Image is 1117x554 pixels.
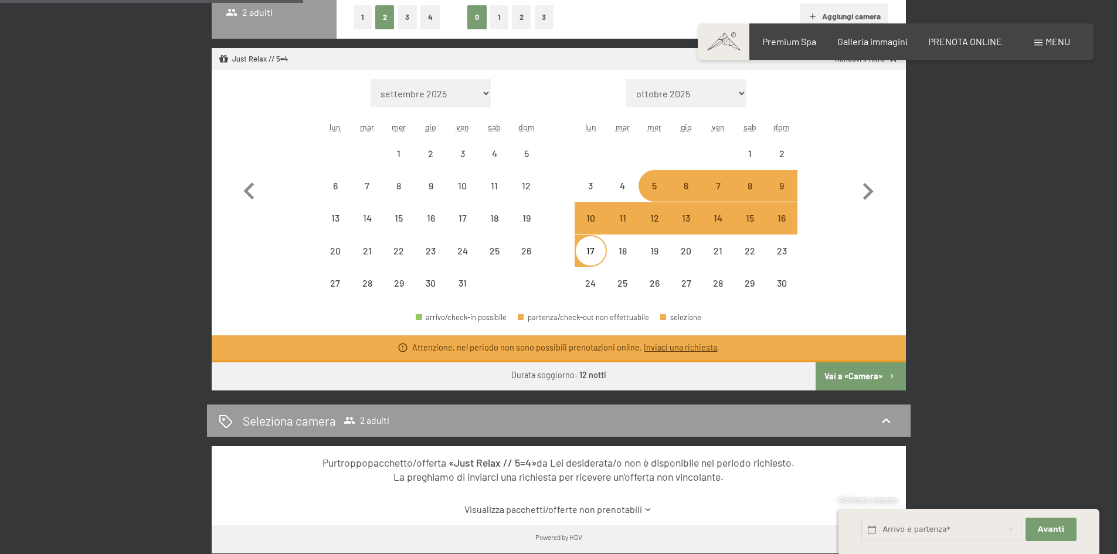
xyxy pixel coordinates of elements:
span: Menu [1045,36,1070,47]
button: 1 [490,5,508,29]
div: 27 [321,278,350,308]
div: 29 [735,278,765,308]
div: Tue Nov 25 2025 [607,267,639,299]
div: Fri Nov 28 2025 [702,267,734,299]
div: arrivo/check-in non effettuabile [351,235,383,267]
div: Thu Oct 09 2025 [415,170,447,202]
div: arrivo/check-in non effettuabile [702,267,734,299]
div: Sat Nov 08 2025 [734,170,766,202]
div: arrivo/check-in non effettuabile [415,138,447,169]
div: 8 [735,181,765,210]
div: Durata soggiorno: [511,369,606,381]
div: 23 [767,246,796,276]
div: arrivo/check-in non effettuabile [734,202,766,234]
div: 20 [671,246,701,276]
div: arrivo/check-in non effettuabile [575,202,606,234]
a: Inviaci una richiesta [644,342,717,352]
div: arrivo/check-in non effettuabile [383,138,415,169]
div: arrivo/check-in non effettuabile [734,267,766,299]
div: arrivo/check-in non effettuabile [415,202,447,234]
div: Mon Oct 13 2025 [320,202,351,234]
span: Richiesta express [838,495,897,505]
div: 9 [416,181,446,210]
div: 17 [448,213,477,243]
div: Tue Oct 21 2025 [351,235,383,267]
div: 27 [671,278,701,308]
div: arrivo/check-in non effettuabile [320,267,351,299]
div: 13 [671,213,701,243]
div: 6 [671,181,701,210]
div: arrivo/check-in non effettuabile [734,170,766,202]
h2: Seleziona camera [243,412,336,429]
div: 7 [352,181,382,210]
div: 16 [416,213,446,243]
div: arrivo/check-in non effettuabile [415,267,447,299]
div: Wed Oct 08 2025 [383,170,415,202]
div: Wed Oct 01 2025 [383,138,415,169]
div: Thu Oct 30 2025 [415,267,447,299]
div: arrivo/check-in non effettuabile [510,170,542,202]
div: Tue Oct 14 2025 [351,202,383,234]
button: Avanti [1026,518,1076,542]
div: 23 [416,246,446,276]
div: arrivo/check-in non effettuabile [320,235,351,267]
strong: «Just Relax // 5=4» [449,456,537,469]
abbr: sabato [743,122,756,132]
span: Avanti [1038,524,1064,535]
div: arrivo/check-in non effettuabile [734,235,766,267]
div: 14 [703,213,732,243]
div: Mon Oct 20 2025 [320,235,351,267]
div: 26 [640,278,669,308]
div: 2 [416,149,446,178]
div: arrivo/check-in non effettuabile [607,235,639,267]
div: arrivo/check-in non effettuabile [766,170,797,202]
div: 22 [384,246,413,276]
div: arrivo/check-in non effettuabile [702,170,734,202]
abbr: sabato [488,122,501,132]
div: arrivo/check-in non effettuabile [447,138,478,169]
div: 15 [735,213,765,243]
div: Sun Nov 16 2025 [766,202,797,234]
div: 19 [640,246,669,276]
span: Galleria immagini [837,36,908,47]
div: 10 [576,213,605,243]
div: Sun Nov 23 2025 [766,235,797,267]
div: 24 [448,246,477,276]
div: arrivo/check-in non effettuabile [383,202,415,234]
abbr: mercoledì [392,122,406,132]
abbr: venerdì [456,122,469,132]
div: Powered by HGV [535,532,582,542]
div: Wed Oct 29 2025 [383,267,415,299]
button: Mese successivo [851,79,885,300]
a: Premium Spa [762,36,816,47]
div: arrivo/check-in non effettuabile [575,235,606,267]
abbr: giovedì [681,122,692,132]
div: 14 [352,213,382,243]
div: arrivo/check-in non effettuabile [478,202,510,234]
div: Fri Nov 21 2025 [702,235,734,267]
div: partenza/check-out non effettuabile [518,314,649,321]
div: Thu Nov 06 2025 [670,170,702,202]
div: arrivo/check-in non effettuabile [510,235,542,267]
div: arrivo/check-in non effettuabile [447,267,478,299]
div: Sat Oct 18 2025 [478,202,510,234]
div: Sat Oct 04 2025 [478,138,510,169]
div: arrivo/check-in non effettuabile [639,267,670,299]
div: Mon Oct 27 2025 [320,267,351,299]
div: 28 [703,278,732,308]
div: Sat Nov 15 2025 [734,202,766,234]
a: PRENOTA ONLINE [928,36,1002,47]
div: Tue Nov 18 2025 [607,235,639,267]
div: arrivo/check-in non effettuabile [607,267,639,299]
svg: Pacchetto/offerta [219,54,229,64]
div: arrivo/check-in non effettuabile [447,235,478,267]
div: 2 [767,149,796,178]
div: 13 [321,213,350,243]
div: arrivo/check-in non effettuabile [639,202,670,234]
abbr: mercoledì [647,122,661,132]
div: Sun Oct 19 2025 [510,202,542,234]
div: 11 [480,181,509,210]
div: Purtroppo pacchetto/offerta da Lei desiderata/o non è disponibile nel periodo richiesto. La pregh... [232,456,885,484]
